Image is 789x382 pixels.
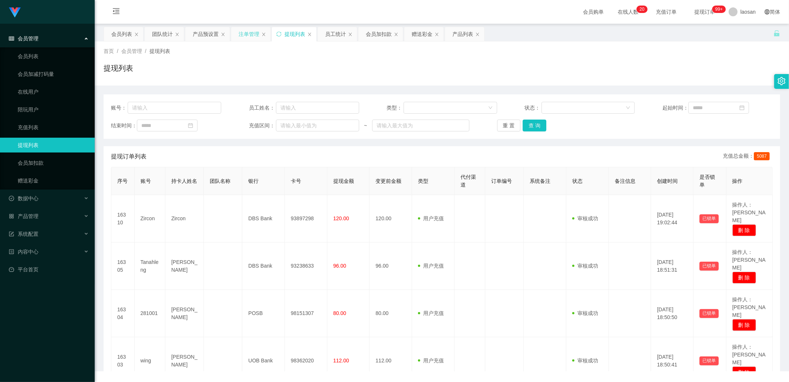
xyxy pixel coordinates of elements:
[221,32,225,37] i: 图标: close
[732,249,766,271] span: 操作人：[PERSON_NAME]
[149,48,170,54] span: 提现列表
[9,249,14,254] i: 图标: profile
[491,178,512,184] span: 订单编号
[249,104,276,112] span: 员工姓名：
[614,9,642,14] span: 在线人数
[497,120,521,131] button: 重 置
[18,49,89,64] a: 会员列表
[418,310,444,316] span: 用户充值
[530,178,550,184] span: 系统备注
[732,344,766,365] span: 操作人：[PERSON_NAME]
[210,178,230,184] span: 团队名称
[248,178,259,184] span: 银行
[572,215,598,221] span: 审核成功
[121,48,142,54] span: 会员管理
[418,178,428,184] span: 类型
[18,155,89,170] a: 会员加扣款
[572,310,598,316] span: 审核成功
[18,173,89,188] a: 赠送彩金
[348,32,353,37] i: 图标: close
[699,174,715,188] span: 是否锁单
[18,138,89,153] a: 提现列表
[626,105,630,111] i: 图标: down
[435,32,439,37] i: 图标: close
[9,249,38,255] span: 内容中心
[691,9,719,14] span: 提现订单
[104,0,129,24] i: 图标: menu-fold
[242,242,285,290] td: DBS Bank
[732,366,756,378] button: 删 除
[111,195,135,242] td: 16310
[145,48,146,54] span: /
[285,290,327,337] td: 98151307
[307,32,312,37] i: 图标: close
[18,120,89,135] a: 充值列表
[152,27,173,41] div: 团队统计
[135,242,165,290] td: Tanahleng
[732,296,766,318] span: 操作人：[PERSON_NAME]
[452,27,473,41] div: 产品列表
[165,242,204,290] td: [PERSON_NAME]
[175,32,179,37] i: 图标: close
[637,6,647,13] sup: 20
[778,77,786,85] i: 图标: setting
[651,290,694,337] td: [DATE] 18:50:50
[418,215,444,221] span: 用户充值
[9,196,14,201] i: 图标: check-circle-o
[418,358,444,363] span: 用户充值
[732,319,756,331] button: 删 除
[284,27,305,41] div: 提现列表
[141,178,151,184] span: 账号
[193,27,219,41] div: 产品预设置
[9,7,21,18] img: logo.9652507e.png
[640,6,642,13] p: 2
[572,178,583,184] span: 状态
[370,242,412,290] td: 96.00
[359,122,372,130] span: ~
[9,231,38,237] span: 系统配置
[366,27,392,41] div: 会员加扣款
[18,67,89,81] a: 会员加减打码量
[375,178,401,184] span: 变更前金额
[333,358,349,363] span: 112.00
[732,272,756,284] button: 删 除
[394,32,398,37] i: 图标: close
[523,120,546,131] button: 查 询
[461,174,476,188] span: 代付渠道
[242,290,285,337] td: POSB
[9,262,89,277] a: 图标: dashboard平台首页
[165,195,204,242] td: Zircon
[651,242,694,290] td: [DATE] 18:51:31
[9,214,14,219] i: 图标: appstore-o
[699,356,719,365] button: 已锁单
[104,63,133,74] h1: 提现列表
[285,242,327,290] td: 93238633
[249,122,276,130] span: 充值区间：
[276,120,359,131] input: 请输入最小值为
[488,105,493,111] i: 图标: down
[370,290,412,337] td: 80.00
[475,32,480,37] i: 图标: close
[111,27,132,41] div: 会员列表
[765,9,770,14] i: 图标: global
[9,231,14,237] i: 图标: form
[111,122,137,130] span: 结束时间：
[525,104,542,112] span: 状态：
[732,224,756,236] button: 删 除
[9,195,38,201] span: 数据中心
[662,104,688,112] span: 起始时间：
[101,355,783,362] div: 2021
[276,102,359,114] input: 请输入
[723,152,773,161] div: 充值总金额：
[372,120,469,131] input: 请输入最大值为
[171,178,197,184] span: 持卡人姓名
[111,242,135,290] td: 16305
[135,290,165,337] td: 281001
[9,36,14,41] i: 图标: table
[111,104,128,112] span: 账号：
[9,36,38,41] span: 会员管理
[276,31,281,37] i: 图标: sync
[128,102,221,114] input: 请输入
[134,32,139,37] i: 图标: close
[18,102,89,117] a: 陪玩用户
